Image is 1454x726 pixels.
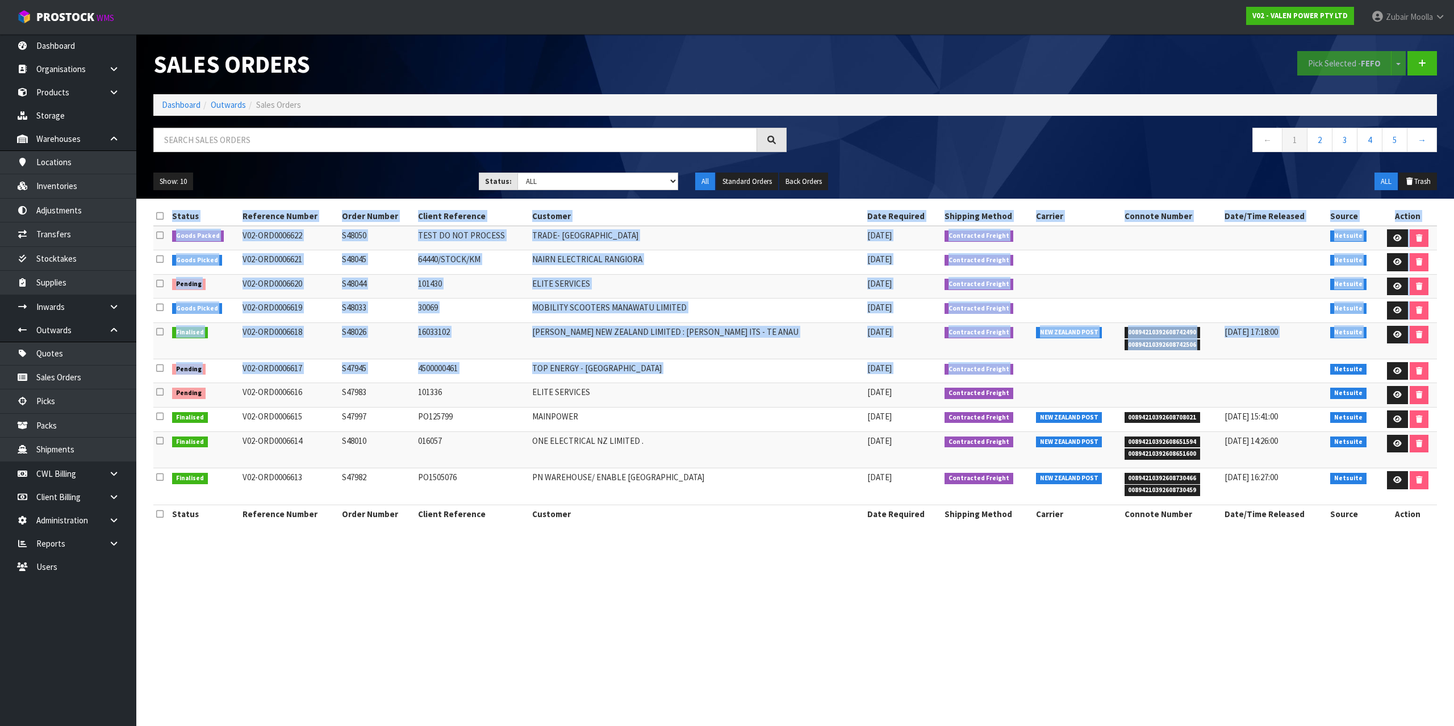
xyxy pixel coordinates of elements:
[1036,327,1102,338] span: NEW ZEALAND POST
[1327,207,1378,225] th: Source
[240,383,339,408] td: V02-ORD0006616
[1379,505,1437,523] th: Action
[529,274,864,299] td: ELITE SERVICES
[415,407,529,431] td: PO125799
[716,173,778,191] button: Standard Orders
[779,173,828,191] button: Back Orders
[339,322,415,359] td: S48026
[240,407,339,431] td: V02-ORD0006615
[172,230,224,242] span: Goods Packed
[172,279,206,290] span: Pending
[1225,326,1278,337] span: [DATE] 17:18:00
[1125,412,1201,423] span: 00894210392608708021
[867,387,892,397] span: [DATE]
[942,505,1033,523] th: Shipping Method
[1125,327,1201,338] span: 00894210392608742490
[1330,230,1367,242] span: Netsuite
[339,407,415,431] td: S47997
[529,250,864,275] td: NAIRN ELECTRICAL RANGIORA
[1122,207,1222,225] th: Connote Number
[485,177,512,186] strong: Status:
[240,299,339,323] td: V02-ORD0006619
[867,411,892,422] span: [DATE]
[153,51,787,77] h1: Sales Orders
[867,326,892,337] span: [DATE]
[1357,128,1382,152] a: 4
[172,437,208,448] span: Finalised
[945,412,1013,423] span: Contracted Freight
[1410,11,1433,22] span: Moolla
[415,322,529,359] td: 16033102
[867,302,892,313] span: [DATE]
[945,437,1013,448] span: Contracted Freight
[1222,505,1327,523] th: Date/Time Released
[240,359,339,383] td: V02-ORD0006617
[864,505,942,523] th: Date Required
[172,364,206,375] span: Pending
[1386,11,1409,22] span: Zubair
[1036,437,1102,448] span: NEW ZEALAND POST
[1036,473,1102,484] span: NEW ZEALAND POST
[1225,411,1278,422] span: [DATE] 15:41:00
[867,278,892,289] span: [DATE]
[529,407,864,431] td: MAINPOWER
[529,431,864,468] td: ONE ELECTRICAL NZ LIMITED .
[415,383,529,408] td: 101336
[1361,58,1381,69] strong: FEFO
[1225,472,1278,482] span: [DATE] 16:27:00
[1330,279,1367,290] span: Netsuite
[1297,51,1392,75] button: Pick Selected -FEFO
[172,388,206,399] span: Pending
[36,10,94,24] span: ProStock
[172,255,222,266] span: Goods Picked
[529,207,864,225] th: Customer
[529,505,864,523] th: Customer
[1282,128,1307,152] a: 1
[945,255,1013,266] span: Contracted Freight
[1374,173,1398,191] button: ALL
[1033,505,1122,523] th: Carrier
[172,327,208,338] span: Finalised
[162,99,200,110] a: Dashboard
[240,431,339,468] td: V02-ORD0006614
[1125,485,1201,496] span: 00894210392608730459
[1399,173,1437,191] button: Trash
[1330,412,1367,423] span: Netsuite
[339,274,415,299] td: S48044
[339,226,415,250] td: S48050
[1327,505,1378,523] th: Source
[415,226,529,250] td: TEST DO NOT PROCESS
[415,431,529,468] td: 016057
[415,207,529,225] th: Client Reference
[415,250,529,275] td: 64440/STOCK/KM
[1330,255,1367,266] span: Netsuite
[172,303,222,314] span: Goods Picked
[339,468,415,505] td: S47982
[1246,7,1354,25] a: V02 - VALEN POWER PTY LTD
[1382,128,1407,152] a: 5
[1330,364,1367,375] span: Netsuite
[240,468,339,505] td: V02-ORD0006613
[1125,448,1201,460] span: 00894210392608651600
[945,230,1013,242] span: Contracted Freight
[867,472,892,482] span: [DATE]
[97,12,114,23] small: WMS
[1033,207,1122,225] th: Carrier
[172,412,208,423] span: Finalised
[339,505,415,523] th: Order Number
[867,363,892,374] span: [DATE]
[339,299,415,323] td: S48033
[942,207,1033,225] th: Shipping Method
[1330,388,1367,399] span: Netsuite
[1122,505,1222,523] th: Connote Number
[804,128,1437,156] nav: Page navigation
[867,435,892,446] span: [DATE]
[415,299,529,323] td: 30069
[211,99,246,110] a: Outwards
[169,207,240,225] th: Status
[1330,437,1367,448] span: Netsuite
[945,364,1013,375] span: Contracted Freight
[1407,128,1437,152] a: →
[240,274,339,299] td: V02-ORD0006620
[529,383,864,408] td: ELITE SERVICES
